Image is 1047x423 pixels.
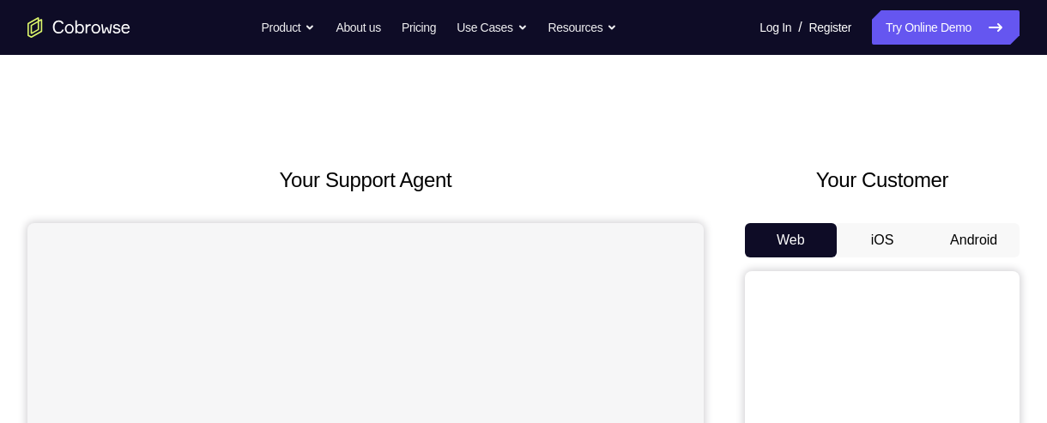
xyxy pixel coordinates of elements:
[760,10,791,45] a: Log In
[27,165,704,196] h2: Your Support Agent
[837,223,929,257] button: iOS
[809,10,851,45] a: Register
[928,223,1020,257] button: Android
[548,10,618,45] button: Resources
[798,17,802,38] span: /
[745,223,837,257] button: Web
[27,17,130,38] a: Go to the home page
[457,10,527,45] button: Use Cases
[872,10,1020,45] a: Try Online Demo
[745,165,1020,196] h2: Your Customer
[402,10,436,45] a: Pricing
[336,10,380,45] a: About us
[262,10,316,45] button: Product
